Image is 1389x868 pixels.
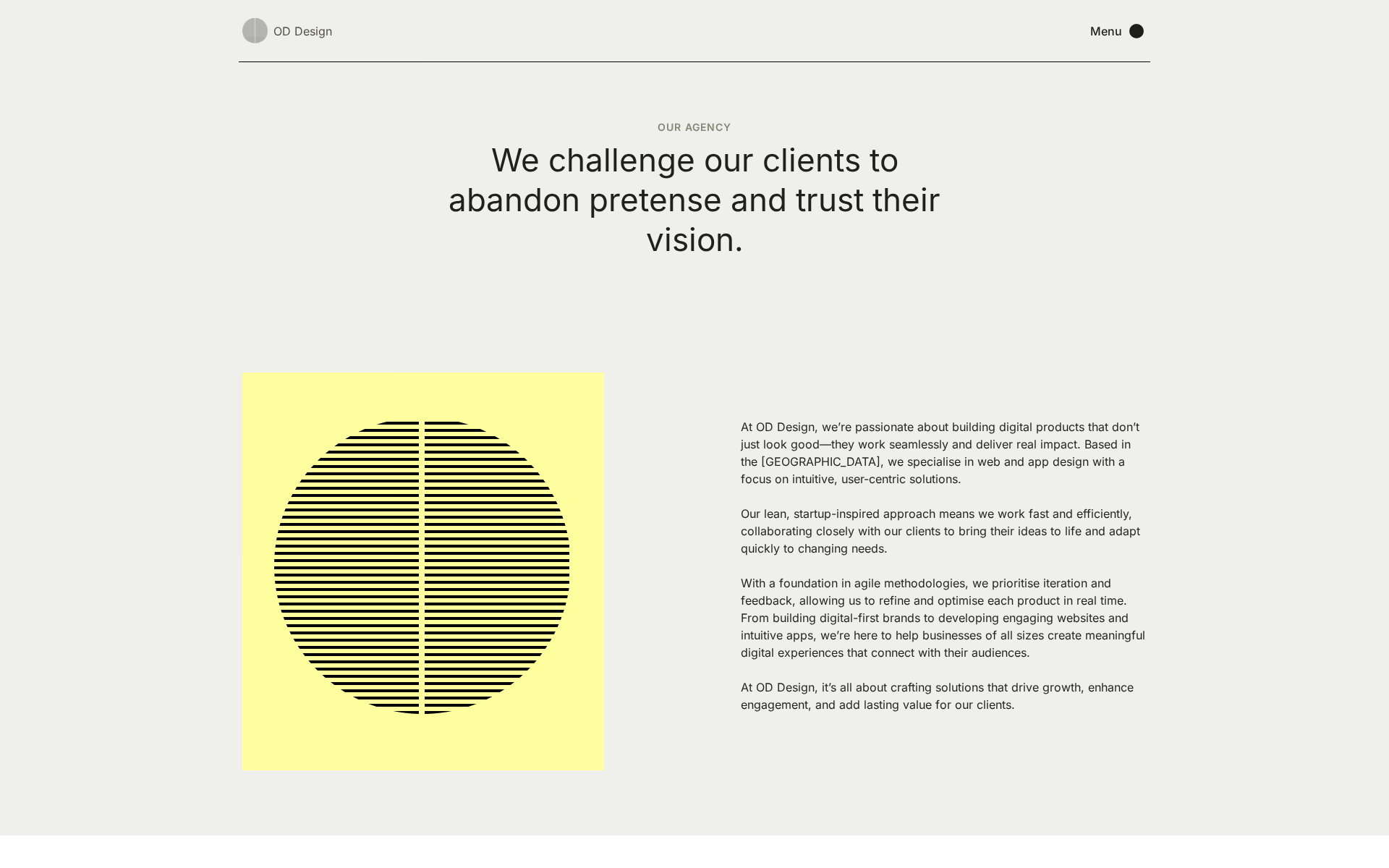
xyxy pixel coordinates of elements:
[423,140,966,260] h1: We challenge our clients to abandon pretense and trust their vision.
[1090,24,1122,38] div: Menu
[273,22,332,40] div: OD Design
[423,120,966,135] div: Our Agency
[1090,24,1147,38] div: menu
[741,418,1147,713] p: At OD Design, we’re passionate about building digital products that don’t just look good—they wor...
[242,18,332,43] a: OD Design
